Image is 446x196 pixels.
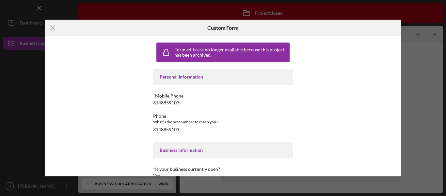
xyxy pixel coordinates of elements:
[153,167,293,172] div: *Is your business currently open?
[174,47,288,58] div: Form edits are no longer available because this project has been archived.
[207,25,238,31] h6: Custom Form
[153,119,293,125] div: What is the best number to reach you?
[153,127,179,132] div: 3148859103
[153,100,179,105] div: 3148859103
[153,93,293,98] div: *Mobile Phone
[160,148,286,153] div: Business Information
[153,114,293,119] div: Phone
[160,74,286,80] div: Personal Information
[153,173,160,179] div: Yes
